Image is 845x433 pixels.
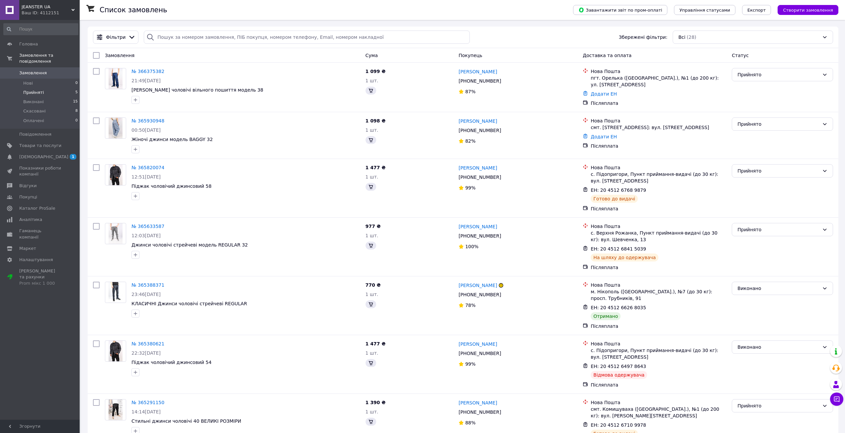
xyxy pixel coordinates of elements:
span: [PERSON_NAME] та рахунки [19,268,61,286]
div: пгт. Орелька ([GEOGRAPHIC_DATA].), №1 (до 200 кг): ул. [STREET_ADDRESS] [591,75,726,88]
img: Фото товару [109,223,123,244]
span: 22:32[DATE] [131,350,161,356]
span: Замовлення [105,53,134,58]
span: 770 ₴ [366,282,381,288]
div: с. Підопригори, Пункт приймання-видачі (до 30 кг): вул. [STREET_ADDRESS] [591,171,726,184]
a: [PERSON_NAME] [459,223,497,230]
img: Фото товару [109,68,123,89]
span: 1 шт. [366,78,379,83]
span: 99% [465,185,475,190]
div: смт. [STREET_ADDRESS]: вул. [STREET_ADDRESS] [591,124,726,131]
div: Отримано [591,312,621,320]
a: КЛАСИЧНІ Джинси чоловічі стрейчеві REGULAR [131,301,247,306]
span: 5 [75,90,78,96]
a: № 365291150 [131,400,164,405]
h1: Список замовлень [100,6,167,14]
div: Готово до видачі [591,195,638,203]
span: Піджак чоловічий джинсовий 58 [131,183,211,189]
span: Завантажити звіт по пром-оплаті [578,7,662,13]
div: Ваш ID: 4112151 [22,10,80,16]
div: Відмова одержувача [591,371,647,379]
div: На шляху до одержувача [591,253,658,261]
a: Стильні джинси чоловічі 40 ВЕЛИКІ РОЗМІРИ [131,418,241,424]
span: 88% [465,420,475,425]
span: 1 шт. [366,409,379,414]
a: № 365380621 [131,341,164,346]
span: Маркет [19,246,36,252]
span: Cума [366,53,378,58]
span: Замовлення та повідомлення [19,52,80,64]
div: Прийнято [737,167,819,175]
span: 12:51[DATE] [131,174,161,180]
span: 977 ₴ [366,224,381,229]
div: Нова Пошта [591,399,726,406]
a: Фото товару [105,399,126,420]
span: 82% [465,138,475,144]
span: 0 [75,80,78,86]
a: № 365633587 [131,224,164,229]
span: 1 шт. [366,292,379,297]
a: Фото товару [105,117,126,139]
div: Нова Пошта [591,117,726,124]
button: Чат з покупцем [830,393,843,406]
span: Головна [19,41,38,47]
div: Післяплата [591,382,726,388]
div: Післяплата [591,143,726,149]
button: Завантажити звіт по пром-оплаті [573,5,667,15]
span: 1 390 ₴ [366,400,386,405]
span: Піджак чоловічий джинсовий 54 [131,360,211,365]
div: Післяплата [591,100,726,107]
span: 99% [465,361,475,367]
a: [PERSON_NAME] [459,341,497,347]
span: 8 [75,108,78,114]
div: [PHONE_NUMBER] [457,126,502,135]
span: Прийняті [23,90,44,96]
span: Фільтри [106,34,126,40]
span: (28) [687,35,696,40]
span: 87% [465,89,475,94]
div: Прийнято [737,402,819,409]
span: Покупець [459,53,482,58]
span: Каталог ProSale [19,205,55,211]
input: Пошук [3,23,78,35]
a: [PERSON_NAME] [459,165,497,171]
div: [PHONE_NUMBER] [457,349,502,358]
a: Фото товару [105,282,126,303]
div: с. Підопригори, Пункт приймання-видачі (до 30 кг): вул. [STREET_ADDRESS] [591,347,726,360]
div: Прийнято [737,120,819,128]
span: 1 477 ₴ [366,165,386,170]
div: Нова Пошта [591,282,726,288]
div: [PHONE_NUMBER] [457,76,502,86]
span: 1 шт. [366,233,379,238]
span: 1 шт. [366,174,379,180]
span: Створити замовлення [783,8,833,13]
div: Післяплата [591,323,726,329]
a: Фото товару [105,340,126,362]
a: Фото товару [105,68,126,89]
span: 1 шт. [366,350,379,356]
span: Статус [732,53,749,58]
button: Експорт [742,5,771,15]
img: Фото товару [109,165,123,185]
span: 1 099 ₴ [366,69,386,74]
span: 14:14[DATE] [131,409,161,414]
a: [PERSON_NAME] [459,399,497,406]
span: Нові [23,80,33,86]
a: Джинси чоловічі стрейчеві модель REGULAR 32 [131,242,248,248]
span: Збережені фільтри: [619,34,667,40]
span: 0 [75,118,78,124]
span: ЕН: 20 4512 6768 9879 [591,187,646,193]
a: [PERSON_NAME] [459,118,497,124]
span: 00:50[DATE] [131,127,161,133]
span: ЕН: 20 4512 6841 5039 [591,246,646,252]
img: Фото товару [109,118,123,138]
span: 21:49[DATE] [131,78,161,83]
span: Аналітика [19,217,42,223]
div: Післяплата [591,264,726,271]
span: 78% [465,303,475,308]
a: № 365930948 [131,118,164,123]
div: Виконано [737,285,819,292]
span: Показники роботи компанії [19,165,61,177]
